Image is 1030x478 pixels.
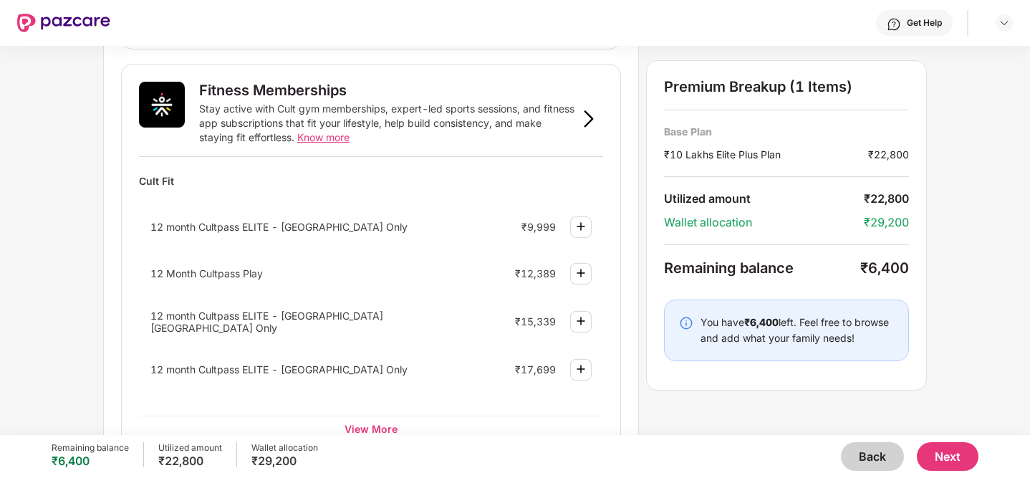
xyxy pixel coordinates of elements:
[150,267,263,279] span: 12 Month Cultpass Play
[664,259,860,277] div: Remaining balance
[701,315,894,346] div: You have left. Feel free to browse and add what your family needs!
[158,454,222,468] div: ₹22,800
[572,218,589,235] img: svg+xml;base64,PHN2ZyBpZD0iUGx1cy0zMngzMiIgeG1sbnM9Imh0dHA6Ly93d3cudzMub3JnLzIwMDAvc3ZnIiB3aWR0aD...
[580,110,597,128] img: svg+xml;base64,PHN2ZyB3aWR0aD0iOSIgaGVpZ2h0PSIxNiIgdmlld0JveD0iMCAwIDkgMTYiIGZpbGw9Im5vbmUiIHhtbG...
[521,221,556,233] div: ₹9,999
[841,442,904,471] button: Back
[572,264,589,282] img: svg+xml;base64,PHN2ZyBpZD0iUGx1cy0zMngzMiIgeG1sbnM9Imh0dHA6Ly93d3cudzMub3JnLzIwMDAvc3ZnIiB3aWR0aD...
[199,82,347,99] div: Fitness Memberships
[664,191,864,206] div: Utilized amount
[139,82,185,128] img: Fitness Memberships
[664,78,909,95] div: Premium Breakup (1 Items)
[251,442,318,454] div: Wallet allocation
[917,442,978,471] button: Next
[199,102,574,145] div: Stay active with Cult gym memberships, expert-led sports sessions, and fitness app subscriptions ...
[150,221,408,233] span: 12 month Cultpass ELITE - [GEOGRAPHIC_DATA] Only
[868,147,909,162] div: ₹22,800
[679,316,693,330] img: svg+xml;base64,PHN2ZyBpZD0iSW5mby0yMHgyMCIgeG1sbnM9Imh0dHA6Ly93d3cudzMub3JnLzIwMDAvc3ZnIiB3aWR0aD...
[864,215,909,230] div: ₹29,200
[860,259,909,277] div: ₹6,400
[515,363,556,376] div: ₹17,699
[744,316,779,328] b: ₹6,400
[139,416,603,441] div: View More
[158,442,222,454] div: Utilized amount
[515,315,556,328] div: ₹15,339
[664,147,868,162] div: ₹10 Lakhs Elite Plus Plan
[52,454,129,468] div: ₹6,400
[297,131,350,143] span: Know more
[150,310,383,334] span: 12 month Cultpass ELITE - [GEOGRAPHIC_DATA] [GEOGRAPHIC_DATA] Only
[887,17,901,32] img: svg+xml;base64,PHN2ZyBpZD0iSGVscC0zMngzMiIgeG1sbnM9Imh0dHA6Ly93d3cudzMub3JnLzIwMDAvc3ZnIiB3aWR0aD...
[572,360,589,378] img: svg+xml;base64,PHN2ZyBpZD0iUGx1cy0zMngzMiIgeG1sbnM9Imh0dHA6Ly93d3cudzMub3JnLzIwMDAvc3ZnIiB3aWR0aD...
[17,14,110,32] img: New Pazcare Logo
[251,454,318,468] div: ₹29,200
[52,442,129,454] div: Remaining balance
[139,168,603,193] div: Cult Fit
[864,191,909,206] div: ₹22,800
[664,215,864,230] div: Wallet allocation
[907,17,942,29] div: Get Help
[664,125,909,138] div: Base Plan
[572,312,589,330] img: svg+xml;base64,PHN2ZyBpZD0iUGx1cy0zMngzMiIgeG1sbnM9Imh0dHA6Ly93d3cudzMub3JnLzIwMDAvc3ZnIiB3aWR0aD...
[150,363,408,376] span: 12 month Cultpass ELITE - [GEOGRAPHIC_DATA] Only
[998,17,1010,29] img: svg+xml;base64,PHN2ZyBpZD0iRHJvcGRvd24tMzJ4MzIiIHhtbG5zPSJodHRwOi8vd3d3LnczLm9yZy8yMDAwL3N2ZyIgd2...
[515,267,556,279] div: ₹12,389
